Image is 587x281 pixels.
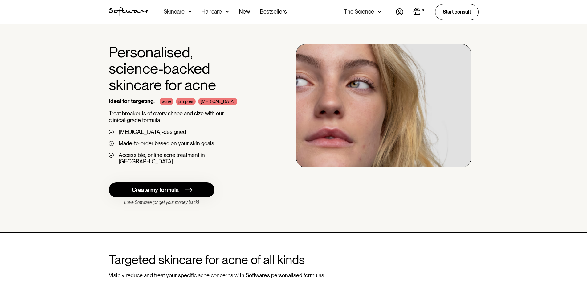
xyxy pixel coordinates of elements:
[435,4,479,20] a: Start consult
[109,200,214,205] div: Love Software (or get your money back)
[164,9,185,15] div: Skincare
[119,129,186,135] div: [MEDICAL_DATA]-designed
[109,272,479,279] div: Visibly reduce and treat your specific acne concerns with Software’s personalised formulas.
[378,9,381,15] img: arrow down
[109,252,479,267] h2: Targeted skincare for acne of all kinds
[109,182,214,197] a: Create my formula
[109,7,149,17] img: Software Logo
[132,187,179,193] div: Create my formula
[109,44,260,93] h1: Personalised, science-backed skincare for acne
[119,152,260,165] div: Accessible, online acne treatment in [GEOGRAPHIC_DATA]
[176,98,196,105] div: pimples
[198,98,237,105] div: [MEDICAL_DATA]
[109,98,155,105] div: Ideal for targeting:
[421,8,425,13] div: 0
[202,9,222,15] div: Haircare
[109,7,149,17] a: home
[119,140,214,147] div: Made-to-order based on your skin goals
[160,98,173,105] div: acne
[188,9,192,15] img: arrow down
[226,9,229,15] img: arrow down
[109,110,260,123] p: Treat breakouts of every shape and size with our clinical-grade formula.
[413,8,425,16] a: Open cart
[344,9,374,15] div: The Science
